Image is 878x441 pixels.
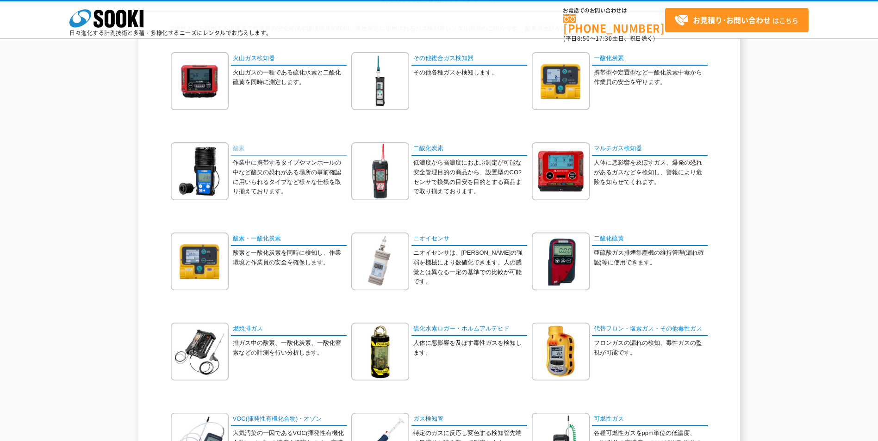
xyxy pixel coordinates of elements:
[171,233,229,290] img: 酸素・一酸化炭素
[592,413,708,426] a: 可燃性ガス
[231,52,347,66] a: 火山ガス検知器
[413,338,527,358] p: 人体に悪影響を及ぼす毒性ガスを検知します。
[233,68,347,87] p: 火山ガスの一種である硫化水素と二酸化硫黄を同時に測定します。
[592,142,708,156] a: マルチガス検知器
[532,323,590,380] img: 代替フロン・塩素ガス・その他毒性ガス
[351,323,409,380] img: 硫化水素ロガー・ホルムアルデヒド
[351,233,409,290] img: ニオイセンサ
[592,52,708,66] a: 一酸化炭素
[596,34,612,43] span: 17:30
[532,142,590,200] img: マルチガス検知器
[233,338,347,358] p: 排ガス中の酸素、一酸化炭素、一酸化窒素などの計測を行い分析します。
[563,14,665,33] a: [PHONE_NUMBER]
[665,8,809,32] a: お見積り･お問い合わせはこちら
[411,413,527,426] a: ガス検知管
[563,34,655,43] span: (平日 ～ 土日、祝日除く)
[592,233,708,246] a: 二酸化硫黄
[171,142,229,200] img: 酸素
[231,413,347,426] a: VOC(揮発性有機化合物)・オゾン
[233,248,347,268] p: 酸素と一酸化炭素を同時に検知し、作業環境と作業員の安全を確保します。
[171,323,229,380] img: 燃焼排ガス
[563,8,665,13] span: お電話でのお問い合わせは
[231,323,347,336] a: 燃焼排ガス
[413,158,527,196] p: 低濃度から高濃度におよぶ測定が可能な安全管理目的の商品から、設置型のCO2センサで換気の目安を目的とする商品まで取り揃えております。
[693,14,771,25] strong: お見積り･お問い合わせ
[413,248,527,287] p: ニオイセンサは、[PERSON_NAME]の強弱を機械により数値化できます。人の感覚とは異なる一定の基準での比較が可能です。
[594,68,708,87] p: 携帯型や定置型など一酸化炭素中毒から作業員の安全を守ります。
[351,52,409,110] img: その他複合ガス検知器
[577,34,590,43] span: 8:50
[231,142,347,156] a: 酸素
[351,142,409,200] img: 二酸化炭素
[532,52,590,110] img: 一酸化炭素
[594,158,708,187] p: 人体に悪影響を及ぼすガス、爆発の恐れがあるガスなどを検知し、警報により危険を知らせてくれます。
[532,233,590,290] img: 二酸化硫黄
[411,52,527,66] a: その他複合ガス検知器
[674,13,798,27] span: はこちら
[594,248,708,268] p: 亜硫酸ガス排煙集塵機の維持管理(漏れ確認)等に使用できます。
[413,68,527,78] p: その他各種ガスを検知します。
[411,142,527,156] a: 二酸化炭素
[171,52,229,110] img: 火山ガス検知器
[69,30,272,36] p: 日々進化する計測技術と多種・多様化するニーズにレンタルでお応えします。
[592,323,708,336] a: 代替フロン・塩素ガス・その他毒性ガス
[411,233,527,246] a: ニオイセンサ
[233,158,347,196] p: 作業中に携帯するタイプやマンホールの中など酸欠の恐れがある場所の事前確認に用いられるタイプなど様々な仕様を取り揃えております。
[411,323,527,336] a: 硫化水素ロガー・ホルムアルデヒド
[594,338,708,358] p: フロンガスの漏れの検知、毒性ガスの監視が可能です。
[231,233,347,246] a: 酸素・一酸化炭素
